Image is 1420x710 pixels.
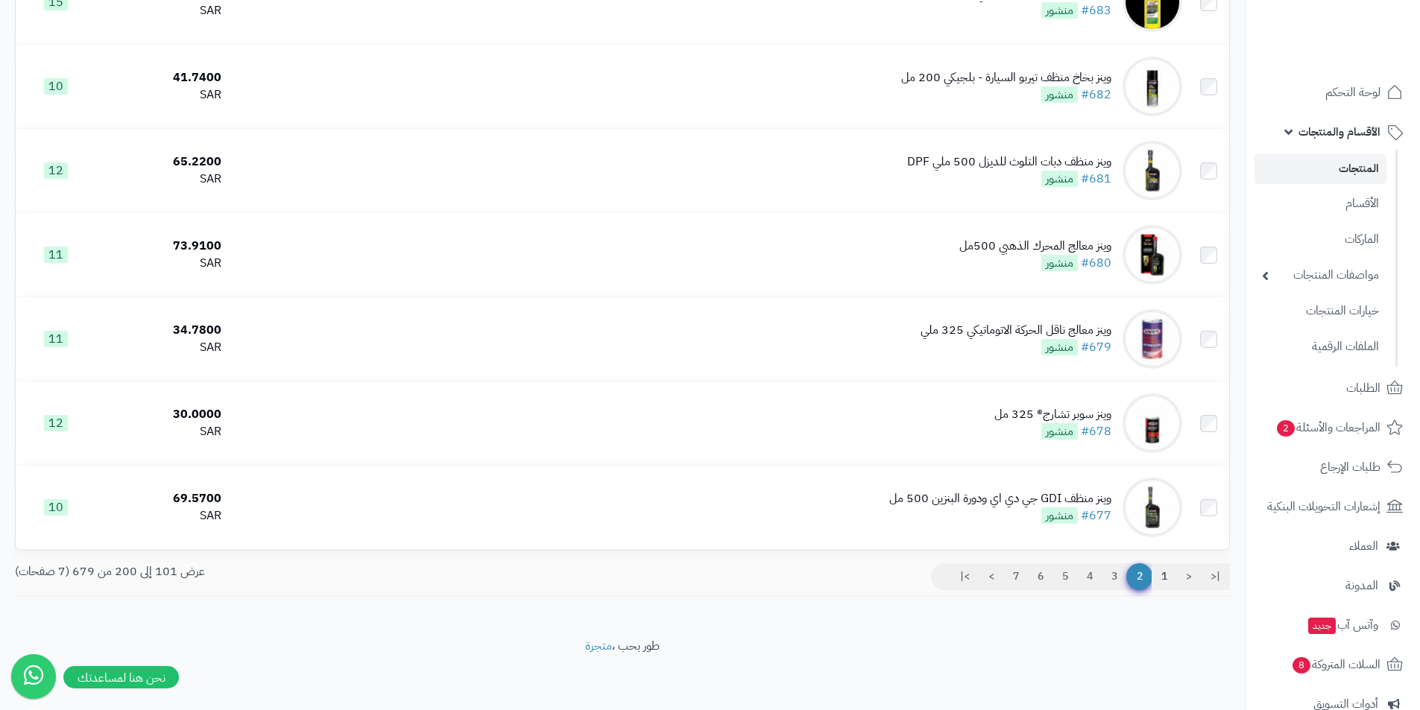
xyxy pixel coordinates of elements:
[1319,35,1406,66] img: logo-2.png
[1152,563,1177,590] a: 1
[102,339,221,356] div: SAR
[1255,528,1411,564] a: العملاء
[907,153,1111,171] div: وينز منظف دبات التلوث للديزل 500 ملي DPF
[1123,57,1182,116] img: وينز بخاخ منظف تيربو السيارة - بلجيكي 200 مل
[1102,563,1127,590] a: 3
[1255,647,1411,682] a: السلات المتروكة8
[1255,75,1411,110] a: لوحة التحكم
[102,507,221,524] div: SAR
[901,69,1111,86] div: وينز بخاخ منظف تيربو السيارة - بلجيكي 200 مل
[1307,615,1378,635] span: وآتس آب
[44,499,68,516] span: 10
[1041,255,1078,271] span: منشور
[1255,295,1386,327] a: خيارات المنتجات
[44,331,68,347] span: 11
[1041,423,1078,440] span: منشور
[1298,121,1380,142] span: الأقسام والمنتجات
[1320,457,1380,478] span: طلبات الإرجاع
[44,247,68,263] span: 11
[979,563,1004,590] a: >
[921,322,1111,339] div: وينز معالج ناقل الحركة الاتوماتيكي 325 ملي
[102,2,221,19] div: SAR
[1308,618,1336,634] span: جديد
[1123,309,1182,369] img: وينز معالج ناقل الحركة الاتوماتيكي 325 ملي
[1081,254,1111,272] a: #680
[1201,563,1230,590] a: |<
[1081,1,1111,19] a: #683
[102,86,221,104] div: SAR
[889,490,1111,507] div: وينز منظف GDI جي دي اي ودورة البنزين 500 مل
[1041,507,1078,524] span: منشور
[1123,225,1182,285] img: وينز معالج المحرك الذهبي 500مل
[102,255,221,272] div: SAR
[102,69,221,86] div: 41.7400
[1255,410,1411,446] a: المراجعات والأسئلة2
[1255,153,1386,184] a: المنتجات
[1081,422,1111,440] a: #678
[1123,478,1182,537] img: وينز منظف GDI جي دي اي ودورة البنزين 500 مل
[44,415,68,431] span: 12
[102,238,221,255] div: 73.9100
[1325,82,1380,103] span: لوحة التحكم
[102,406,221,423] div: 30.0000
[1081,338,1111,356] a: #679
[102,423,221,440] div: SAR
[1255,331,1386,363] a: الملفات الرقمية
[102,490,221,507] div: 69.5700
[1293,656,1310,673] span: 8
[1255,224,1386,256] a: الماركات
[1081,86,1111,104] a: #682
[1053,563,1078,590] a: 5
[950,563,979,590] a: >|
[1255,188,1386,220] a: الأقسام
[1255,489,1411,524] a: إشعارات التحويلات البنكية
[585,637,612,655] a: متجرة
[1275,417,1380,438] span: المراجعات والأسئلة
[44,78,68,95] span: 10
[1346,378,1380,399] span: الطلبات
[1267,496,1380,517] span: إشعارات التحويلات البنكية
[1255,607,1411,643] a: وآتس آبجديد
[1255,259,1386,291] a: مواصفات المنتجات
[1123,393,1182,453] img: وينز سوبر تشارج® 325 مل
[1041,2,1078,19] span: منشور
[4,563,622,580] div: عرض 101 إلى 200 من 679 (7 صفحات)
[1255,449,1411,485] a: طلبات الإرجاع
[102,153,221,171] div: 65.2200
[1277,419,1295,436] span: 2
[1041,171,1078,187] span: منشور
[1291,654,1380,675] span: السلات المتروكة
[1041,86,1078,103] span: منشور
[1081,170,1111,188] a: #681
[1345,575,1378,596] span: المدونة
[1028,563,1053,590] a: 6
[1176,563,1202,590] a: <
[1255,370,1411,406] a: الطلبات
[1041,339,1078,355] span: منشور
[994,406,1111,423] div: وينز سوبر تشارج® 325 مل
[1123,141,1182,200] img: وينز منظف دبات التلوث للديزل 500 ملي DPF
[1077,563,1102,590] a: 4
[1349,536,1378,557] span: العملاء
[1081,507,1111,524] a: #677
[102,322,221,339] div: 34.7800
[959,238,1111,255] div: وينز معالج المحرك الذهبي 500مل
[1255,568,1411,603] a: المدونة
[1003,563,1029,590] a: 7
[44,162,68,179] span: 12
[102,171,221,188] div: SAR
[1126,563,1152,590] span: 2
